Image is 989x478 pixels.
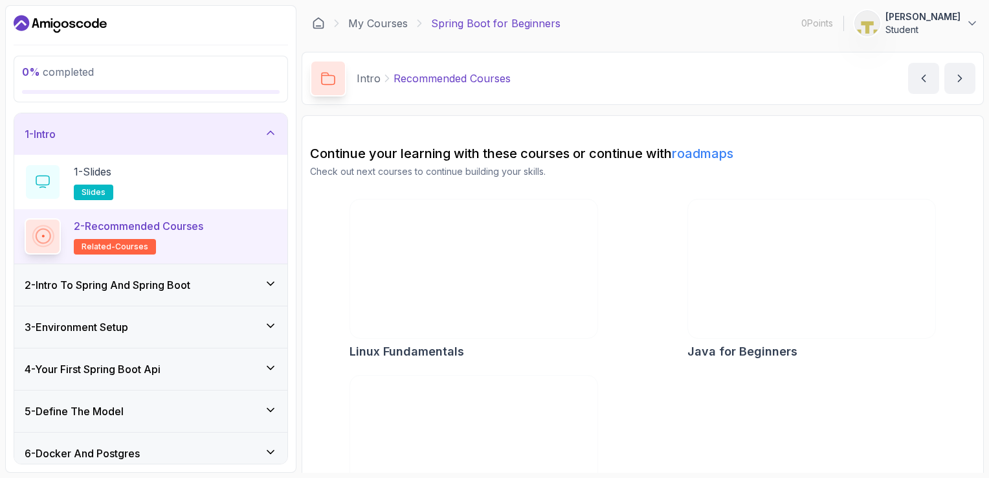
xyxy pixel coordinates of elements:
[22,65,40,78] span: 0 %
[672,146,733,161] a: roadmaps
[14,433,287,474] button: 6-Docker And Postgres
[944,63,975,94] button: next content
[25,404,124,419] h3: 5 - Define The Model
[25,126,56,142] h3: 1 - Intro
[22,65,94,78] span: completed
[855,11,880,36] img: user profile image
[350,199,597,338] img: Linux Fundamentals card
[357,71,381,86] p: Intro
[14,14,107,34] a: Dashboard
[431,16,561,31] p: Spring Boot for Beginners
[25,319,128,335] h3: 3 - Environment Setup
[82,187,106,198] span: slides
[14,348,287,390] button: 4-Your First Spring Boot Api
[82,242,148,252] span: related-courses
[801,17,833,30] p: 0 Points
[14,391,287,432] button: 5-Define The Model
[310,165,975,178] p: Check out next courses to continue building your skills.
[350,343,464,361] h2: Linux Fundamentals
[14,306,287,348] button: 3-Environment Setup
[14,113,287,155] button: 1-Intro
[25,218,277,255] button: 2-Recommended Coursesrelated-courses
[310,144,975,163] h2: Continue your learning with these courses or continue with
[885,23,961,36] p: Student
[25,361,161,377] h3: 4 - Your First Spring Boot Api
[687,343,797,361] h2: Java for Beginners
[348,16,408,31] a: My Courses
[14,264,287,306] button: 2-Intro To Spring And Spring Boot
[394,71,511,86] p: Recommended Courses
[908,63,939,94] button: previous content
[854,10,979,36] button: user profile image[PERSON_NAME]Student
[25,277,190,293] h3: 2 - Intro To Spring And Spring Boot
[885,10,961,23] p: [PERSON_NAME]
[25,164,277,200] button: 1-Slidesslides
[25,446,140,461] h3: 6 - Docker And Postgres
[688,199,935,338] img: Java for Beginners card
[74,218,203,234] p: 2 - Recommended Courses
[687,199,936,361] a: Java for Beginners cardJava for Beginners
[74,164,111,179] p: 1 - Slides
[350,199,598,361] a: Linux Fundamentals cardLinux Fundamentals
[312,17,325,30] a: Dashboard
